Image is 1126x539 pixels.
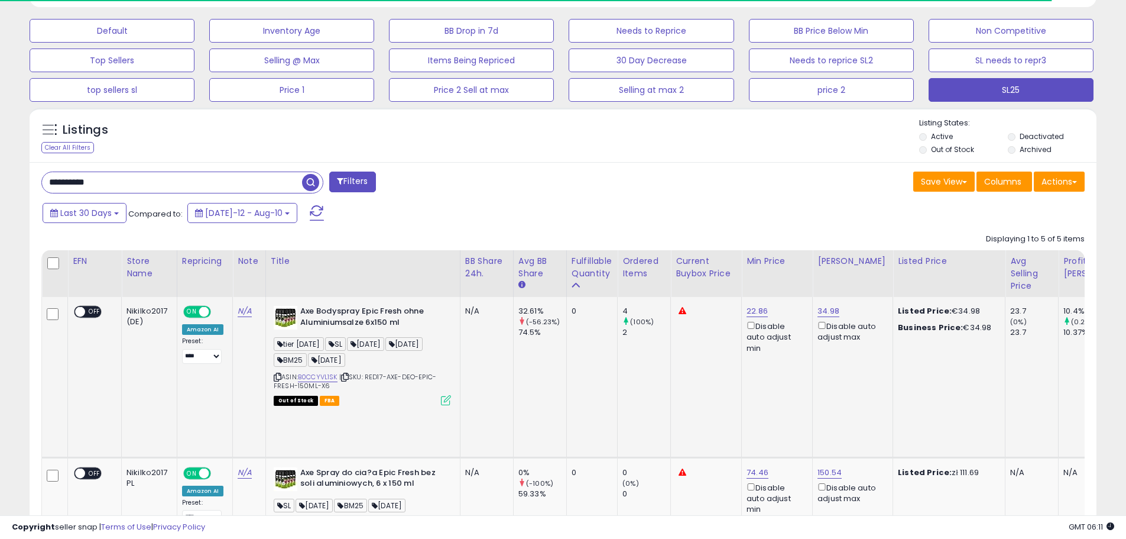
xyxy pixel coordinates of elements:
[749,78,914,102] button: price 2
[274,499,294,512] span: SL
[1010,255,1053,292] div: Avg Selling Price
[622,479,639,488] small: (0%)
[300,306,444,331] b: Axe Bodyspray Epic Fresh ohne Aluminiumsalze 6x150 ml
[296,499,333,512] span: [DATE]
[929,49,1093,72] button: SL needs to repr3
[919,118,1096,129] p: Listing States:
[184,468,199,478] span: ON
[572,306,608,317] div: 0
[274,353,307,367] span: BM25
[182,337,223,364] div: Preset:
[30,49,194,72] button: Top Sellers
[385,337,423,351] span: [DATE]
[986,234,1085,245] div: Displaying 1 to 5 of 5 items
[630,317,654,327] small: (100%)
[274,396,318,406] span: All listings that are currently out of stock and unavailable for purchase on Amazon
[238,467,252,479] a: N/A
[205,207,283,219] span: [DATE]-12 - Aug-10
[209,468,228,478] span: OFF
[334,499,367,512] span: BM25
[518,280,525,291] small: Avg BB Share.
[184,307,199,317] span: ON
[747,481,803,515] div: Disable auto adjust min
[389,49,554,72] button: Items Being Repriced
[12,521,55,532] strong: Copyright
[976,172,1032,192] button: Columns
[126,306,168,327] div: Nikilko2017 (DE)
[747,319,803,354] div: Disable auto adjust min
[274,372,436,390] span: | SKU: RED17-AXE-DEO-EPIC-FRESH-150ML-X6
[749,19,914,43] button: BB Price Below Min
[817,305,839,317] a: 34.98
[622,255,666,280] div: Ordered Items
[12,522,205,533] div: seller snap | |
[187,203,297,223] button: [DATE]-12 - Aug-10
[929,78,1093,102] button: SL25
[347,337,384,351] span: [DATE]
[274,306,451,404] div: ASIN:
[1010,317,1027,327] small: (0%)
[747,467,768,479] a: 74.46
[569,78,734,102] button: Selling at max 2
[572,467,608,478] div: 0
[465,255,508,280] div: BB Share 24h.
[569,49,734,72] button: 30 Day Decrease
[622,327,670,338] div: 2
[747,305,768,317] a: 22.86
[101,521,151,532] a: Terms of Use
[1010,467,1049,478] div: N/A
[913,172,975,192] button: Save View
[182,486,223,496] div: Amazon AI
[1071,317,1097,327] small: (0.29%)
[43,203,126,223] button: Last 30 Days
[389,19,554,43] button: BB Drop in 7d
[898,306,996,317] div: €34.98
[622,306,670,317] div: 4
[1034,172,1085,192] button: Actions
[182,499,223,525] div: Preset:
[182,255,228,267] div: Repricing
[209,78,374,102] button: Price 1
[209,19,374,43] button: Inventory Age
[73,255,116,267] div: EFN
[747,255,807,267] div: Min Price
[41,142,94,153] div: Clear All Filters
[308,353,345,367] span: [DATE]
[898,467,996,478] div: zł 111.69
[85,307,104,317] span: OFF
[320,396,340,406] span: FBA
[126,255,172,280] div: Store Name
[368,499,405,512] span: [DATE]
[676,255,736,280] div: Current Buybox Price
[898,467,952,478] b: Listed Price:
[622,489,670,499] div: 0
[209,307,228,317] span: OFF
[238,305,252,317] a: N/A
[1069,521,1114,532] span: 2025-09-10 06:11 GMT
[749,49,914,72] button: Needs to reprice SL2
[30,19,194,43] button: Default
[898,305,952,317] b: Listed Price:
[817,481,884,504] div: Disable auto adjust max
[1020,144,1052,154] label: Archived
[518,306,566,317] div: 32.61%
[817,319,884,343] div: Disable auto adjust max
[518,489,566,499] div: 59.33%
[274,337,324,351] span: tier [DATE]
[389,78,554,102] button: Price 2 Sell at max
[209,49,374,72] button: Selling @ Max
[126,467,168,489] div: Nikilko2017 PL
[63,122,108,138] h5: Listings
[518,467,566,478] div: 0%
[30,78,194,102] button: top sellers sl
[182,324,223,335] div: Amazon AI
[1010,306,1058,317] div: 23.7
[325,337,346,351] span: SL
[85,468,104,478] span: OFF
[465,467,504,478] div: N/A
[898,322,963,333] b: Business Price:
[898,322,996,333] div: €34.98
[929,19,1093,43] button: Non Competitive
[984,176,1021,188] span: Columns
[153,521,205,532] a: Privacy Policy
